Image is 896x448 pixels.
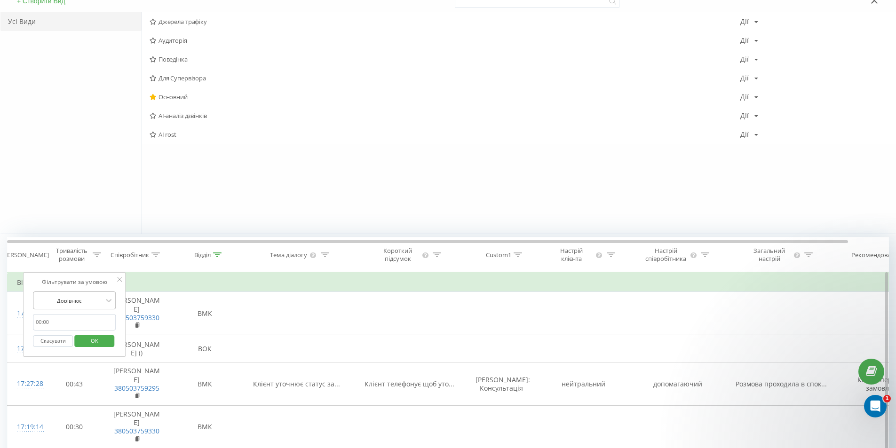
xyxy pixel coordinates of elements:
[17,418,36,436] div: 17:19:14
[81,333,108,348] span: OK
[170,292,240,335] td: ВМК
[466,362,537,406] td: [PERSON_NAME]: Консультація
[74,335,114,347] button: OK
[631,362,725,406] td: допомагаючий
[17,375,36,393] div: 17:27:28
[114,426,159,435] a: 380503759330
[365,379,454,388] span: Клієнт телефонує щоб уто...
[0,12,142,31] div: Усі Види
[17,339,36,358] div: 17:40:40
[114,384,159,393] a: 380503759295
[375,247,420,263] div: Короткий підсумок
[33,335,73,347] button: Скасувати
[45,362,104,406] td: 00:43
[170,362,240,406] td: ВМК
[537,362,631,406] td: нейтральний
[150,131,740,138] span: AI rost
[150,18,740,25] span: Джерела трафіку
[643,247,689,263] div: Настрій співробітника
[150,112,740,119] span: AI-аналіз дзвінків
[486,251,511,259] div: Custom1
[740,112,749,119] div: Дії
[736,379,827,388] span: Розмова проходила в спок...
[740,18,749,25] div: Дії
[549,247,593,263] div: Настрій клієнта
[740,37,749,44] div: Дії
[33,277,116,287] div: Фільтрувати за умовою
[150,75,740,81] span: Для Супервізора
[111,251,149,259] div: Співробітник
[194,251,211,259] div: Відділ
[883,395,891,402] span: 1
[150,94,740,100] span: Основний
[253,379,340,388] span: Клієнт уточнює статус за...
[150,56,740,63] span: Поведінка
[170,335,240,362] td: ВОК
[740,94,749,100] div: Дії
[104,362,170,406] td: [PERSON_NAME]
[33,314,116,330] input: 00:00
[1,251,49,259] div: [PERSON_NAME]
[270,251,307,259] div: Тема діалогу
[740,56,749,63] div: Дії
[53,247,90,263] div: Тривалість розмови
[150,37,740,44] span: Аудиторія
[740,131,749,138] div: Дії
[747,247,792,263] div: Загальний настрій
[740,75,749,81] div: Дії
[17,304,36,322] div: 17:41:20
[104,292,170,335] td: [PERSON_NAME]
[104,335,170,362] td: [PERSON_NAME] ()
[864,395,887,417] iframe: Intercom live chat
[114,313,159,322] a: 380503759330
